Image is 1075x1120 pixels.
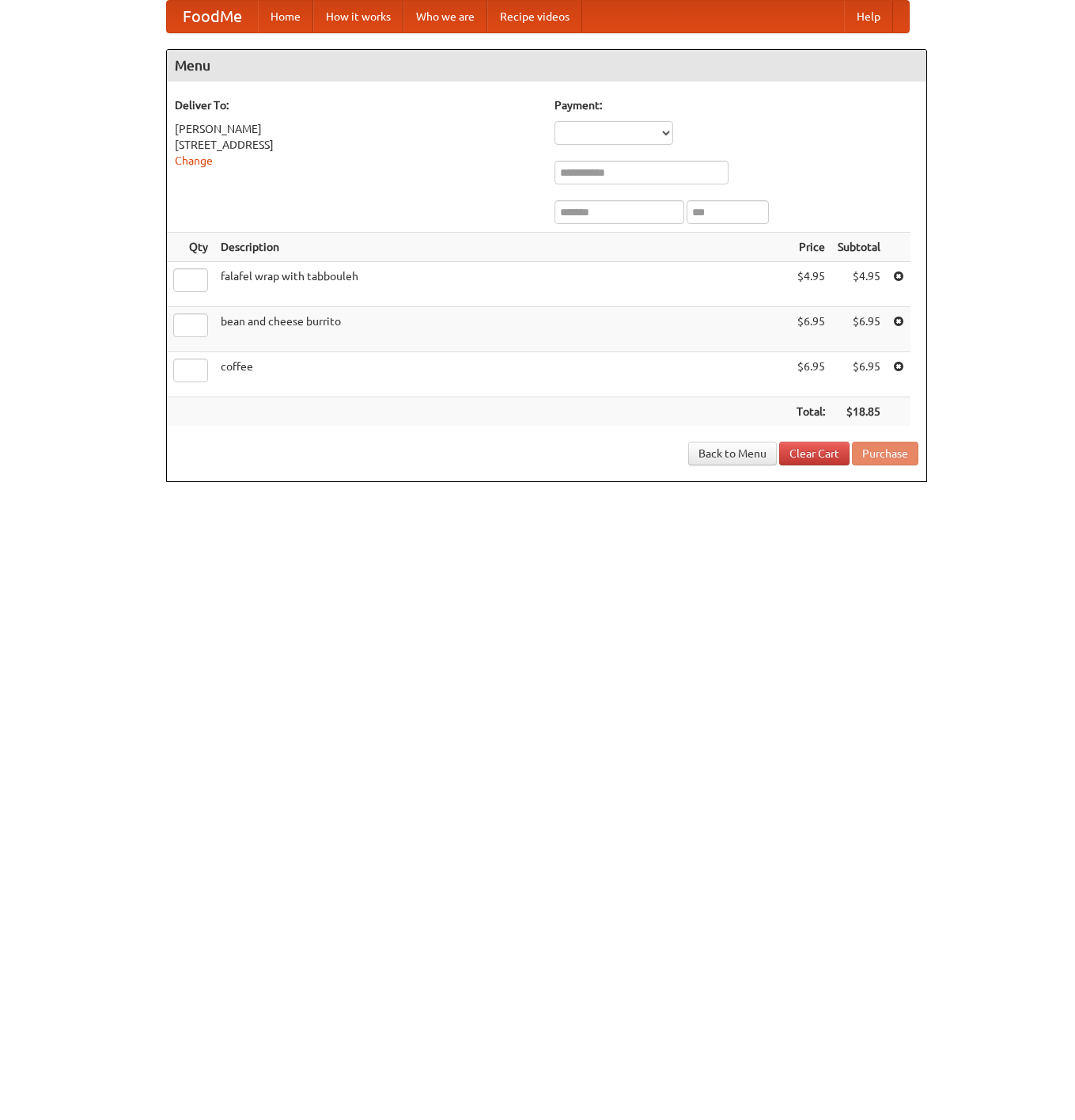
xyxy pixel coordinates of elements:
[167,50,926,82] h4: Menu
[831,262,887,307] td: $4.95
[790,233,831,262] th: Price
[790,397,831,427] th: Total:
[790,262,831,307] td: $4.95
[214,352,790,397] td: coffee
[688,442,777,465] a: Back to Menu
[313,1,403,32] a: How it works
[831,397,887,427] th: $18.85
[214,307,790,352] td: bean and cheese burrito
[214,262,790,307] td: falafel wrap with tabbouleh
[258,1,313,32] a: Home
[175,154,213,167] a: Change
[175,137,539,153] div: [STREET_ADDRESS]
[831,307,887,352] td: $6.95
[167,233,214,262] th: Qty
[852,442,918,465] button: Purchase
[844,1,893,32] a: Help
[487,1,582,32] a: Recipe videos
[779,442,850,465] a: Clear Cart
[403,1,487,32] a: Who we are
[175,121,539,137] div: [PERSON_NAME]
[790,307,831,352] td: $6.95
[831,233,887,262] th: Subtotal
[214,233,790,262] th: Description
[555,97,918,113] h5: Payment:
[790,352,831,397] td: $6.95
[175,97,539,113] h5: Deliver To:
[167,1,258,32] a: FoodMe
[831,352,887,397] td: $6.95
